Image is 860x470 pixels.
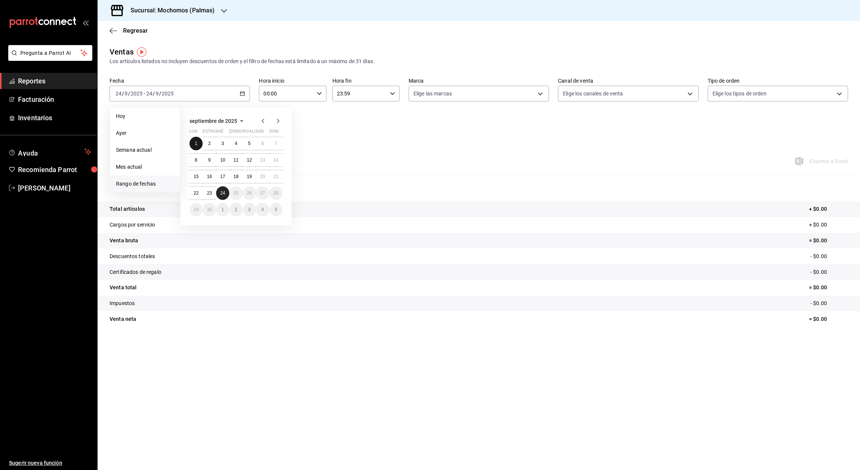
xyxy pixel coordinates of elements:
[110,205,145,213] p: Total artículos
[332,78,400,83] label: Hora fin
[18,114,52,122] font: Inventarios
[233,157,238,163] abbr: 11 de septiembre de 2025
[116,112,174,120] span: Hoy
[809,221,848,229] p: + $0.00
[220,157,225,163] abbr: 10 de septiembre de 2025
[116,180,174,188] span: Rango de fechas
[243,129,263,137] abbr: viernes
[220,174,225,179] abbr: 17 de septiembre de 2025
[809,205,848,213] p: + $0.00
[810,299,848,307] p: - $0.00
[233,190,238,196] abbr: 25 de septiembre de 2025
[243,186,256,200] button: 26 de septiembre de 2025
[189,137,203,150] button: 1 de septiembre de 2025
[229,186,242,200] button: 25 de septiembre de 2025
[110,284,137,292] p: Venta total
[247,174,252,179] abbr: 19 de septiembre de 2025
[125,6,215,15] h3: Sucursal: Mochomos (Palmas)
[259,78,326,83] label: Hora inicio
[18,184,71,192] font: [PERSON_NAME]
[18,147,81,156] span: Ayuda
[269,203,283,216] button: 5 de octubre de 2025
[220,190,225,196] abbr: 24 de septiembre de 2025
[809,315,848,323] p: = $0.00
[18,77,45,85] font: Reportes
[229,137,242,150] button: 4 de septiembre de 2025
[216,186,229,200] button: 24 de septiembre de 2025
[275,141,277,146] abbr: 7 de septiembre de 2025
[229,129,274,137] abbr: jueves
[9,460,62,466] font: Sugerir nueva función
[235,207,238,212] abbr: 2 de octubre de 2025
[144,91,145,97] span: -
[269,186,283,200] button: 28 de septiembre de 2025
[110,46,134,57] div: Ventas
[189,170,203,183] button: 15 de septiembre de 2025
[110,252,155,260] p: Descuentos totales
[5,54,92,62] a: Pregunta a Parrot AI
[216,153,229,167] button: 10 de septiembre de 2025
[248,141,251,146] abbr: 5 de septiembre de 2025
[203,137,216,150] button: 2 de septiembre de 2025
[269,137,283,150] button: 7 de septiembre de 2025
[269,129,279,137] abbr: domingo
[229,203,242,216] button: 2 de octubre de 2025
[256,203,269,216] button: 4 de octubre de 2025
[275,207,277,212] abbr: 5 de octubre de 2025
[256,170,269,183] button: 20 de septiembre de 2025
[216,170,229,183] button: 17 de septiembre de 2025
[208,157,211,163] abbr: 9 de septiembre de 2025
[256,153,269,167] button: 13 de septiembre de 2025
[203,153,216,167] button: 9 de septiembre de 2025
[261,141,264,146] abbr: 6 de septiembre de 2025
[261,207,264,212] abbr: 4 de octubre de 2025
[256,129,264,137] abbr: sábado
[194,190,198,196] abbr: 22 de septiembre de 2025
[247,190,252,196] abbr: 26 de septiembre de 2025
[110,183,848,192] p: Resumen
[269,153,283,167] button: 14 de septiembre de 2025
[207,174,212,179] abbr: 16 de septiembre de 2025
[221,207,224,212] abbr: 1 de octubre de 2025
[216,203,229,216] button: 1 de octubre de 2025
[153,91,155,97] span: /
[221,141,224,146] abbr: 3 de septiembre de 2025
[189,153,203,167] button: 8 de septiembre de 2025
[123,27,148,34] span: Regresar
[229,170,242,183] button: 18 de septiembre de 2025
[83,20,89,26] button: open_drawer_menu
[274,190,278,196] abbr: 28 de septiembre de 2025
[260,174,265,179] abbr: 20 de septiembre de 2025
[274,157,278,163] abbr: 14 de septiembre de 2025
[8,45,92,61] button: Pregunta a Parrot AI
[260,190,265,196] abbr: 27 de septiembre de 2025
[189,186,203,200] button: 22 de septiembre de 2025
[243,170,256,183] button: 19 de septiembre de 2025
[195,141,197,146] abbr: 1 de septiembre de 2025
[413,90,452,97] span: Elige las marcas
[110,57,848,65] div: Los artículos listados no incluyen descuentos de orden y el filtro de fechas está limitado a un m...
[115,91,122,97] input: --
[116,163,174,171] span: Mes actual
[563,90,623,97] span: Elige los canales de venta
[809,237,848,245] p: = $0.00
[256,186,269,200] button: 27 de septiembre de 2025
[18,95,54,103] font: Facturación
[248,207,251,212] abbr: 3 de octubre de 2025
[189,203,203,216] button: 29 de septiembre de 2025
[260,157,265,163] abbr: 13 de septiembre de 2025
[137,47,146,57] img: Marcador de información sobre herramientas
[229,153,242,167] button: 11 de septiembre de 2025
[110,221,155,229] p: Cargos por servicio
[558,78,698,83] label: Canal de venta
[269,170,283,183] button: 21 de septiembre de 2025
[203,203,216,216] button: 30 de septiembre de 2025
[203,186,216,200] button: 23 de septiembre de 2025
[233,174,238,179] abbr: 18 de septiembre de 2025
[110,299,135,307] p: Impuestos
[708,78,848,83] label: Tipo de orden
[128,91,130,97] span: /
[116,129,174,137] span: Ayer
[247,157,252,163] abbr: 12 de septiembre de 2025
[189,116,246,125] button: septiembre de 2025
